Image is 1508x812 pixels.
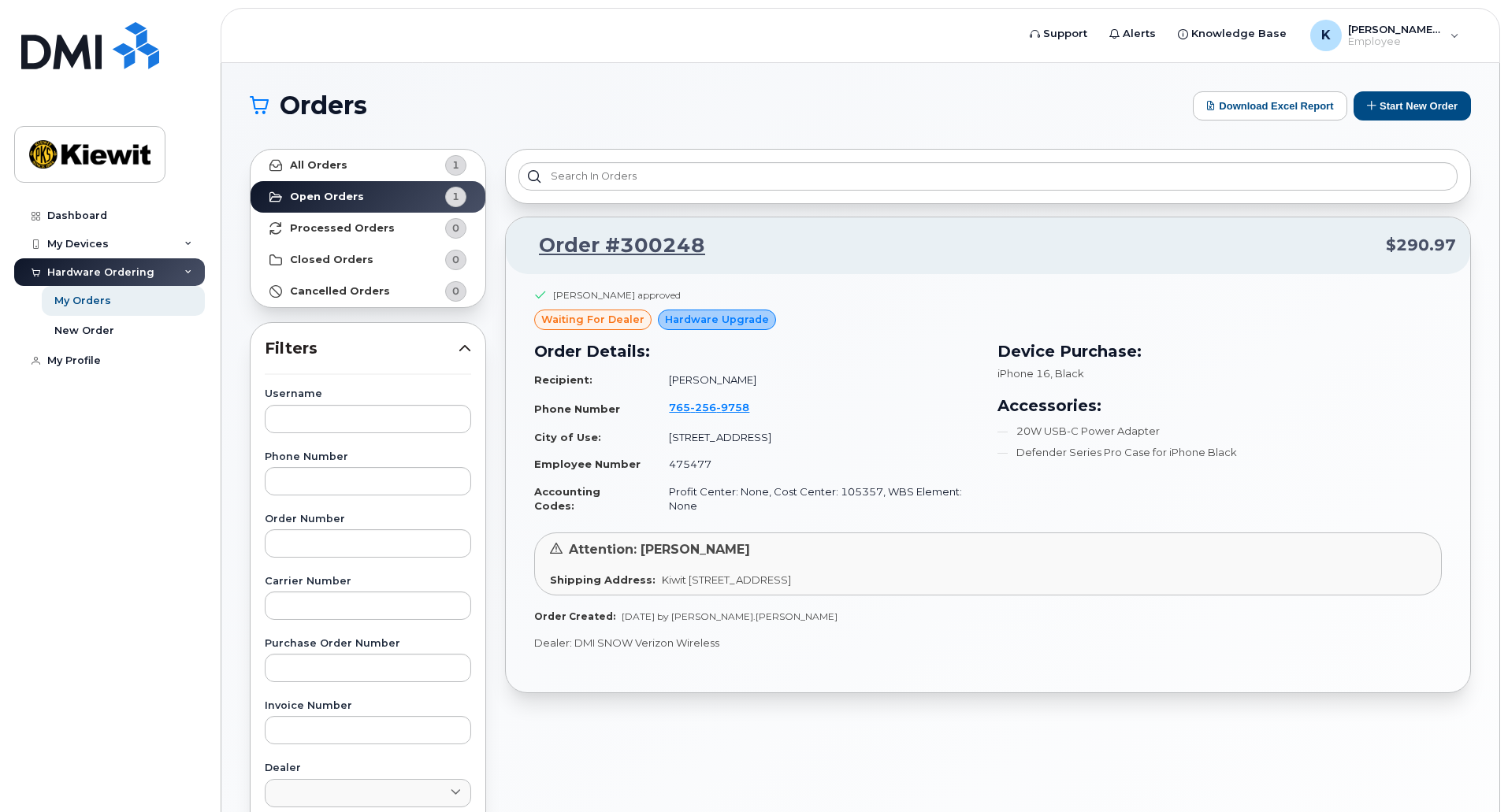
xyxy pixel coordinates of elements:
iframe: Messenger Launcher [1439,743,1496,800]
strong: All Orders [290,159,347,172]
a: Processed Orders0 [251,213,485,244]
label: Carrier Number [265,577,471,587]
strong: Open Orders [290,191,364,203]
strong: Closed Orders [290,254,373,266]
div: [PERSON_NAME] approved [553,288,681,302]
label: Purchase Order Number [265,639,471,649]
span: Attention: [PERSON_NAME] [569,542,750,557]
strong: Phone Number [534,402,620,415]
label: Dealer [265,763,471,773]
p: Dealer: DMI SNOW Verizon Wireless [534,636,1442,651]
span: 1 [452,189,459,204]
span: 765 [669,401,749,413]
span: waiting for dealer [541,312,644,327]
button: Start New Order [1354,91,1471,121]
span: 256 [690,401,716,413]
label: Invoice Number [265,701,471,711]
h3: Device Purchase: [997,339,1442,363]
input: Search in orders [518,162,1458,191]
span: 0 [452,284,459,298]
a: Cancelled Orders0 [251,276,485,307]
strong: Employee Number [534,458,641,470]
label: Username [265,389,471,399]
button: Download Excel Report [1193,91,1347,121]
span: 0 [452,221,459,235]
span: iPhone 16 [997,367,1050,380]
span: , Black [1050,367,1084,380]
span: 1 [452,158,459,172]
strong: Cancelled Orders [290,285,390,298]
a: All Orders1 [251,150,485,181]
strong: Recipient: [534,373,592,386]
td: Profit Center: None, Cost Center: 105357, WBS Element: None [655,478,979,520]
strong: Shipping Address: [550,573,656,586]
span: Filters [265,337,459,360]
strong: Order Created: [534,610,615,622]
td: [PERSON_NAME] [655,366,979,394]
h3: Accessories: [997,394,1442,417]
strong: Accounting Codes: [534,485,600,513]
label: Order Number [265,514,471,525]
span: 0 [452,252,459,267]
li: Defender Series Pro Case for iPhone Black [997,445,1442,460]
label: Phone Number [265,452,471,462]
a: Open Orders1 [251,181,485,213]
span: Kiwit [STREET_ADDRESS] [662,573,791,586]
h3: Order Details: [534,339,979,363]
td: 475477 [655,450,979,478]
span: Hardware Upgrade [665,312,769,327]
a: Order #300248 [520,232,705,260]
span: 9758 [716,401,749,413]
span: $290.97 [1386,234,1456,257]
li: 20W USB-C Power Adapter [997,424,1442,439]
span: Orders [280,94,367,117]
a: 7652569758 [669,401,768,413]
span: [DATE] by [PERSON_NAME].[PERSON_NAME] [622,610,838,622]
td: [STREET_ADDRESS] [655,424,979,451]
a: Closed Orders0 [251,244,485,276]
strong: City of Use: [534,431,601,443]
strong: Processed Orders [290,222,395,235]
